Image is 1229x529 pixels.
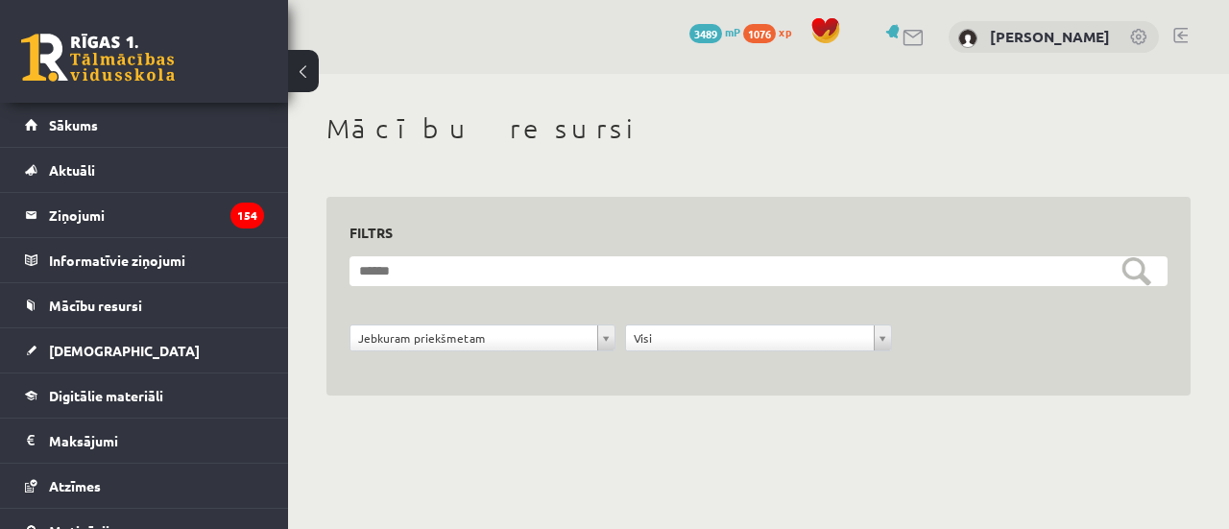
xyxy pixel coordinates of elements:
[349,220,1145,246] h3: Filtrs
[49,161,95,179] span: Aktuāli
[958,29,977,48] img: Andrejs Kalmikovs
[25,193,264,237] a: Ziņojumi154
[49,116,98,133] span: Sākums
[350,325,614,350] a: Jebkuram priekšmetam
[990,27,1110,46] a: [PERSON_NAME]
[49,342,200,359] span: [DEMOGRAPHIC_DATA]
[326,112,1191,145] h1: Mācību resursi
[25,148,264,192] a: Aktuāli
[25,419,264,463] a: Maksājumi
[725,24,740,39] span: mP
[743,24,801,39] a: 1076 xp
[689,24,740,39] a: 3489 mP
[25,283,264,327] a: Mācību resursi
[25,464,264,508] a: Atzīmes
[25,373,264,418] a: Digitālie materiāli
[626,325,890,350] a: Visi
[21,34,175,82] a: Rīgas 1. Tālmācības vidusskola
[49,387,163,404] span: Digitālie materiāli
[49,297,142,314] span: Mācību resursi
[25,328,264,373] a: [DEMOGRAPHIC_DATA]
[634,325,865,350] span: Visi
[49,419,264,463] legend: Maksājumi
[25,238,264,282] a: Informatīvie ziņojumi
[689,24,722,43] span: 3489
[779,24,791,39] span: xp
[49,477,101,494] span: Atzīmes
[49,238,264,282] legend: Informatīvie ziņojumi
[743,24,776,43] span: 1076
[358,325,590,350] span: Jebkuram priekšmetam
[230,203,264,228] i: 154
[25,103,264,147] a: Sākums
[49,193,264,237] legend: Ziņojumi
